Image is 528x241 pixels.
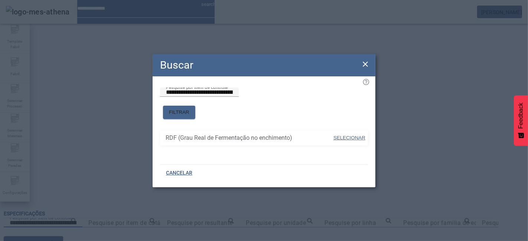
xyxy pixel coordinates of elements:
[166,85,228,90] mat-label: Pesquise por item de controle
[169,109,189,116] span: FILTRAR
[163,106,195,119] button: FILTRAR
[160,166,198,180] button: CANCELAR
[166,169,192,177] span: CANCELAR
[160,57,193,73] h2: Buscar
[166,133,333,142] span: RDF (Grau Real de Fermentação no enchimento)
[333,135,365,141] span: SELECIONAR
[514,95,528,146] button: Feedback - Mostrar pesquisa
[333,131,366,145] button: SELECIONAR
[518,103,524,129] span: Feedback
